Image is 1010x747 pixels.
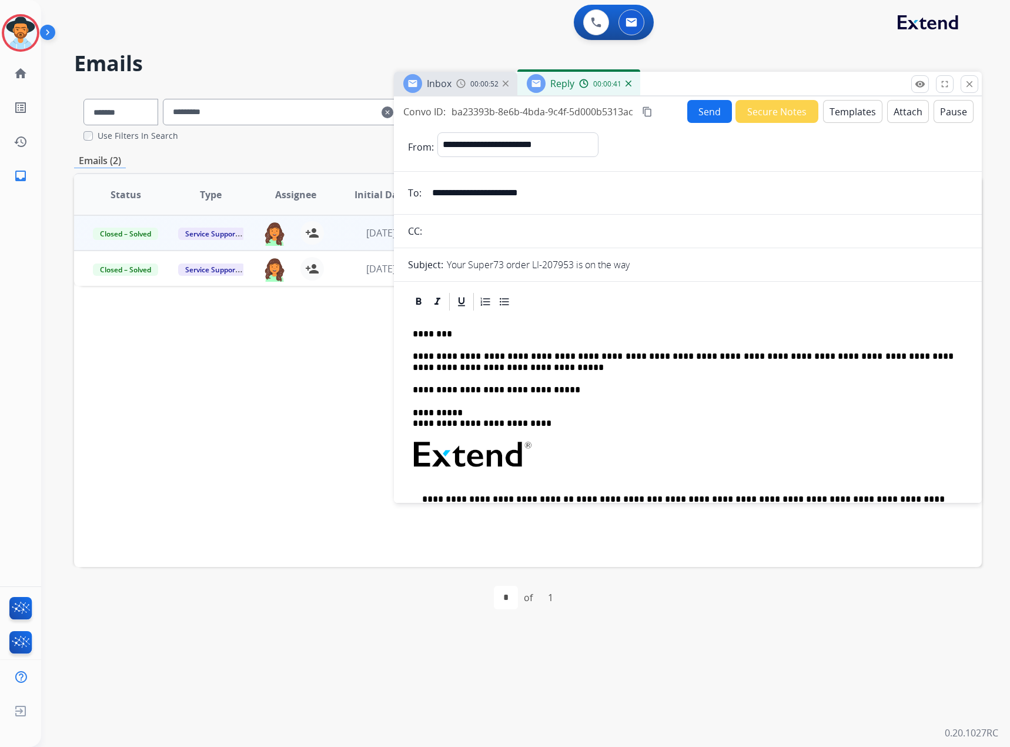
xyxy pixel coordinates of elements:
[934,100,974,123] button: Pause
[687,100,732,123] button: Send
[427,77,452,90] span: Inbox
[263,257,286,282] img: agent-avatar
[305,262,319,276] mat-icon: person_add
[823,100,882,123] button: Templates
[539,586,563,609] div: 1
[178,228,245,240] span: Service Support
[354,188,407,202] span: Initial Date
[524,591,533,605] div: of
[915,79,925,89] mat-icon: remove_red_eye
[366,262,396,275] span: [DATE]
[4,16,37,49] img: avatar
[964,79,975,89] mat-icon: close
[178,264,245,276] span: Service Support
[735,100,818,123] button: Secure Notes
[447,258,630,272] p: Your Super73 order LI-207953 is on the way
[403,105,446,119] p: Convo ID:
[93,264,158,276] span: Closed – Solved
[93,228,158,240] span: Closed – Solved
[74,52,982,75] h2: Emails
[452,105,633,118] span: ba23393b-8e6b-4bda-9c4f-5d000b5313ac
[496,293,513,311] div: Bullet List
[939,79,950,89] mat-icon: fullscreen
[14,101,28,115] mat-icon: list_alt
[74,154,126,168] p: Emails (2)
[410,293,427,311] div: Bold
[408,140,434,154] p: From:
[453,293,470,311] div: Underline
[945,726,998,740] p: 0.20.1027RC
[642,106,653,117] mat-icon: content_copy
[14,135,28,149] mat-icon: history
[408,258,443,272] p: Subject:
[111,188,141,202] span: Status
[305,226,319,240] mat-icon: person_add
[263,221,286,246] img: agent-avatar
[200,188,222,202] span: Type
[98,130,178,142] label: Use Filters In Search
[275,188,316,202] span: Assignee
[887,100,929,123] button: Attach
[429,293,446,311] div: Italic
[382,105,393,119] mat-icon: clear
[408,224,422,238] p: CC:
[593,79,621,89] span: 00:00:41
[477,293,494,311] div: Ordered List
[408,186,422,200] p: To:
[550,77,574,90] span: Reply
[14,66,28,81] mat-icon: home
[470,79,499,89] span: 00:00:52
[14,169,28,183] mat-icon: inbox
[366,226,396,239] span: [DATE]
